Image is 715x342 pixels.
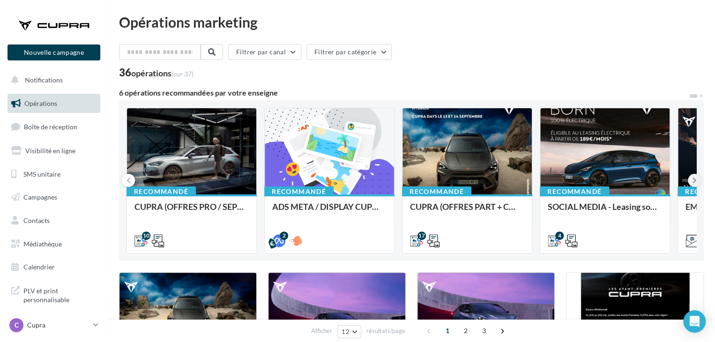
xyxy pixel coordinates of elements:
span: C [15,320,19,330]
span: Boîte de réception [24,123,77,131]
button: Filtrer par canal [228,44,301,60]
span: (sur 37) [171,70,194,78]
div: 17 [417,231,426,240]
a: C Cupra [7,316,100,334]
a: Visibilité en ligne [6,141,102,161]
div: SOCIAL MEDIA - Leasing social électrique - CUPRA Born [548,202,662,221]
div: CUPRA (OFFRES PART + CUPRA DAYS / SEPT) - SOCIAL MEDIA [410,202,524,221]
div: Opérations marketing [119,15,704,29]
a: Médiathèque [6,234,102,254]
span: Notifications [25,76,63,84]
span: 12 [342,328,350,335]
span: SMS unitaire [23,170,60,178]
span: résultats/page [366,327,405,335]
a: Campagnes DataOnDemand [6,312,102,340]
p: Cupra [27,320,89,330]
div: Recommandé [540,186,609,197]
span: 1 [440,323,455,338]
span: Visibilité en ligne [25,147,75,155]
div: CUPRA (OFFRES PRO / SEPT) - SOCIAL MEDIA [134,202,249,221]
button: 12 [337,325,361,338]
div: 36 [119,67,194,78]
div: opérations [131,69,194,77]
div: Open Intercom Messenger [683,310,706,333]
span: Calendrier [23,263,55,271]
button: Nouvelle campagne [7,45,100,60]
span: Opérations [24,99,57,107]
span: 2 [458,323,473,338]
div: 2 [280,231,288,240]
span: Médiathèque [23,240,62,248]
a: Contacts [6,211,102,230]
a: PLV et print personnalisable [6,281,102,308]
div: ADS META / DISPLAY CUPRA DAYS Septembre 2025 [272,202,387,221]
span: PLV et print personnalisable [23,284,97,305]
a: Calendrier [6,257,102,277]
div: 4 [555,231,564,240]
a: Opérations [6,94,102,113]
span: Afficher [311,327,332,335]
button: Notifications [6,70,98,90]
div: Recommandé [127,186,196,197]
a: SMS unitaire [6,164,102,184]
a: Campagnes [6,187,102,207]
span: 3 [477,323,492,338]
div: 10 [142,231,150,240]
button: Filtrer par catégorie [306,44,392,60]
div: Recommandé [264,186,334,197]
div: Recommandé [402,186,471,197]
span: Contacts [23,216,50,224]
div: 6 opérations recommandées par votre enseigne [119,89,689,97]
span: Campagnes DataOnDemand [23,316,97,336]
a: Boîte de réception [6,117,102,137]
span: Campagnes [23,193,57,201]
